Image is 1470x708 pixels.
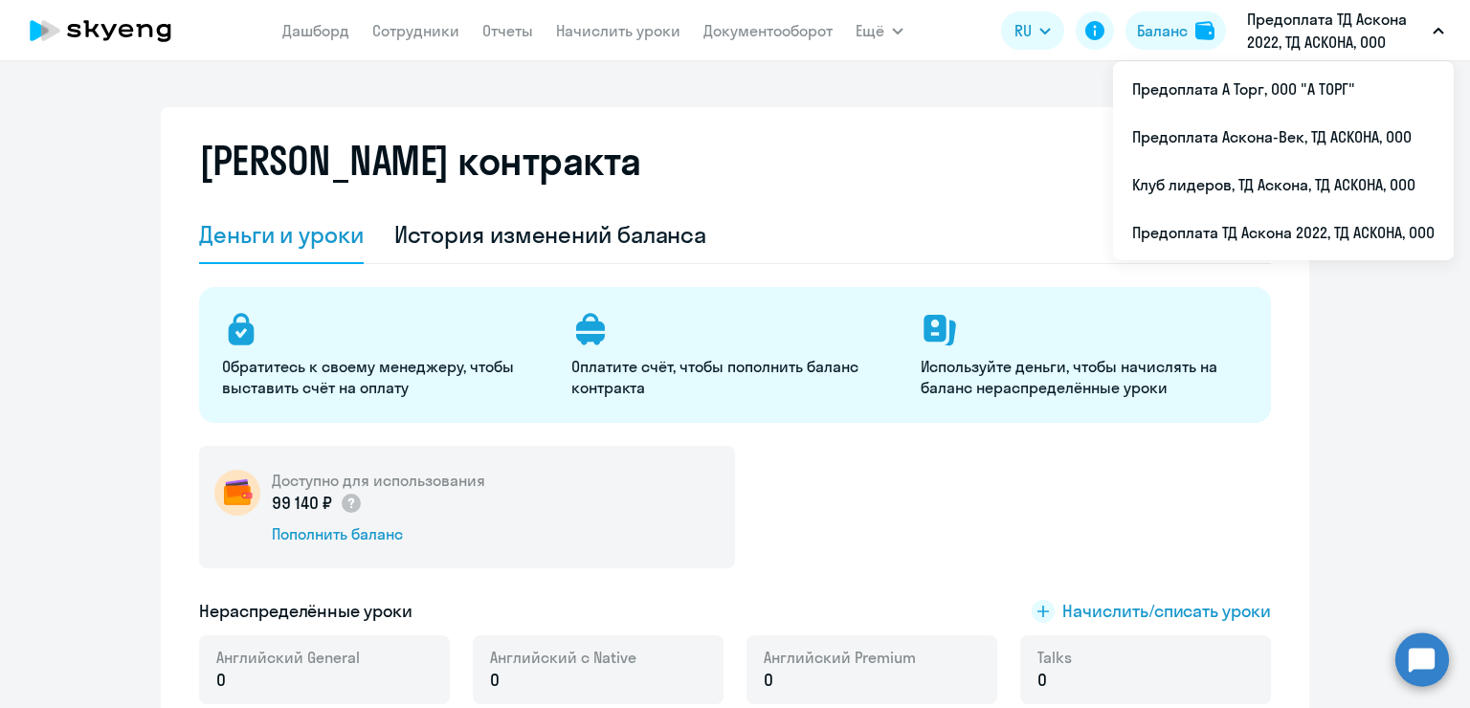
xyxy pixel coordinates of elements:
span: 0 [216,668,226,693]
p: Оплатите счёт, чтобы пополнить баланс контракта [571,356,898,398]
span: Английский с Native [490,647,636,668]
button: Балансbalance [1125,11,1226,50]
h2: [PERSON_NAME] контракта [199,138,641,184]
a: Документооборот [703,21,833,40]
span: 0 [764,668,773,693]
p: Используйте деньги, чтобы начислять на баланс нераспределённые уроки [921,356,1247,398]
a: Сотрудники [372,21,459,40]
button: Ещё [856,11,903,50]
span: Начислить/списать уроки [1062,599,1271,624]
p: Обратитесь к своему менеджеру, чтобы выставить счёт на оплату [222,356,548,398]
span: 0 [490,668,500,693]
span: Ещё [856,19,884,42]
span: 0 [1037,668,1047,693]
div: Деньги и уроки [199,219,364,250]
img: balance [1195,21,1214,40]
div: История изменений баланса [394,219,707,250]
p: 99 140 ₽ [272,491,363,516]
div: Пополнить баланс [272,523,485,544]
p: Предоплата ТД Аскона 2022, ТД АСКОНА, ООО [1247,8,1425,54]
a: Отчеты [482,21,533,40]
h5: Нераспределённые уроки [199,599,412,624]
ul: Ещё [1113,61,1454,260]
span: RU [1014,19,1032,42]
a: Дашборд [282,21,349,40]
span: Английский Premium [764,647,916,668]
span: Talks [1037,647,1072,668]
span: Английский General [216,647,360,668]
h5: Доступно для использования [272,470,485,491]
img: wallet-circle.png [214,470,260,516]
button: Предоплата ТД Аскона 2022, ТД АСКОНА, ООО [1237,8,1454,54]
div: Баланс [1137,19,1188,42]
a: Начислить уроки [556,21,680,40]
button: RU [1001,11,1064,50]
